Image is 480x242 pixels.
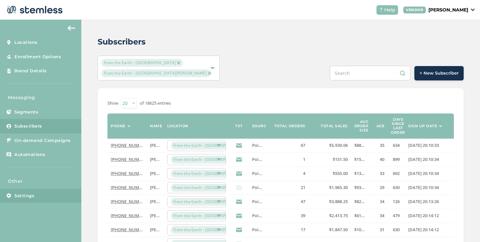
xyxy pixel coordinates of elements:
img: icon-help-white-03924b79.svg [379,8,383,12]
a: [PHONE_NUMBER] [111,156,148,162]
a: [PHONE_NUMBER] [111,213,148,218]
label: 634 [391,143,402,148]
label: 126 [391,199,402,204]
span: From the Earth - [GEOGRAPHIC_DATA] [101,59,183,67]
span: $1,847.50 [329,227,348,233]
label: $2,413.75 [312,213,348,218]
label: (949) 880-7629 [111,171,143,176]
span: 40 [380,156,384,162]
span: 692 [393,170,400,176]
span: On-demand Campaigns [14,137,71,144]
span: [PERSON_NAME] [150,170,183,176]
span: Settings [14,193,34,199]
span: From the Earth - [GEOGRAPHIC_DATA][PERSON_NAME] [171,156,279,164]
span: 29 [380,184,384,190]
span: Point of Sale [252,142,278,148]
span: $138.75 [354,170,369,176]
label: Age [376,124,385,128]
img: icon-sort-1e1d7615.svg [439,126,442,127]
label: (714) 951-6007 [111,199,143,204]
label: 1 [269,157,305,162]
span: $555.00 [333,170,348,176]
label: 692 [391,171,402,176]
span: [DATE] 20:14:12 [408,213,439,218]
label: 21 [269,185,305,190]
span: From the Earth - [GEOGRAPHIC_DATA][PERSON_NAME] [171,142,279,149]
label: TXT [235,124,243,128]
span: Automations [14,151,45,158]
label: 67 [269,143,305,148]
label: $151.50 [354,157,365,162]
label: Point of Sale [252,185,263,190]
a: [PHONE_NUMBER] [111,227,148,233]
label: 35 [371,143,384,148]
span: $108.68 [354,227,369,233]
label: (714) 232-9004 [111,227,143,233]
label: $3,888.25 [312,199,348,204]
label: 2025-10-14 20:10:34 [408,185,451,190]
span: From the Earth - [GEOGRAPHIC_DATA][PERSON_NAME] [171,212,279,220]
input: Search [330,66,410,80]
span: $61.89 [354,213,367,218]
iframe: Chat Widget [447,211,480,242]
label: 2025-10-14 20:10:34 [408,171,451,176]
label: Phone [111,124,125,128]
label: (949) 400-2039 [111,143,143,148]
label: Total orders [274,124,305,128]
span: $93.59 [354,184,367,190]
label: Point of Sale [252,171,263,176]
img: icon-close-accent-8a337256.svg [177,61,180,64]
span: $82.73 [354,199,367,204]
label: $138.75 [354,171,365,176]
span: 1 [303,156,305,162]
label: 899 [391,157,402,162]
img: logo-dark-0685b13c.svg [5,3,63,16]
span: 34 [380,199,384,204]
label: $93.59 [354,185,365,190]
h2: Subscribers [98,36,146,48]
label: 2025-10-14 20:14:12 [408,227,451,233]
span: Point of Sale [252,199,278,204]
span: Point of Sale [252,170,278,176]
span: $5,939.06 [329,142,348,148]
span: 31 [380,227,384,233]
label: $1,847.50 [312,227,348,233]
img: icon-close-accent-8a337256.svg [208,72,211,75]
span: $1,965.30 [329,184,348,190]
span: 21 [301,184,305,190]
span: [DATE] 20:10:33 [408,142,439,148]
a: [PHONE_NUMBER] [111,199,148,204]
span: [DATE] 20:10:34 [408,170,439,176]
span: [PERSON_NAME] [150,199,183,204]
label: $108.68 [354,227,365,233]
label: Point of Sale [252,213,263,218]
span: Brand Details [14,68,47,74]
span: Enrollment Options [14,54,61,60]
span: 899 [393,156,400,162]
span: 17 [301,227,305,233]
span: 35 [380,142,384,148]
label: Avg order size [354,120,369,133]
span: 33 [380,170,384,176]
label: of 18625 entries [140,100,171,107]
label: MICHAELLOW COSTELLO JR [150,143,161,148]
label: 29 [371,185,384,190]
label: $82.73 [354,199,365,204]
label: 31 [371,227,384,233]
label: Point of Sale [252,227,263,233]
span: $3,888.25 [329,199,348,204]
span: From the Earth - [GEOGRAPHIC_DATA][PERSON_NAME] [171,198,279,206]
label: Name [150,124,162,128]
label: 34 [371,199,384,204]
label: $5,939.06 [312,143,348,148]
label: SARA GIORDANO [150,185,161,190]
span: Point of Sale [252,213,278,218]
span: Locations [14,39,38,46]
label: $1,965.30 [312,185,348,190]
label: 2025-10-14 20:10:34 [408,157,451,162]
img: icon_down-arrow-small-66adaf34.svg [471,9,475,11]
p: [PERSON_NAME] [428,7,468,13]
img: icon-arrow-back-accent-c549486e.svg [68,26,75,31]
span: Segments [14,109,38,115]
a: [PHONE_NUMBER] [111,142,148,148]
